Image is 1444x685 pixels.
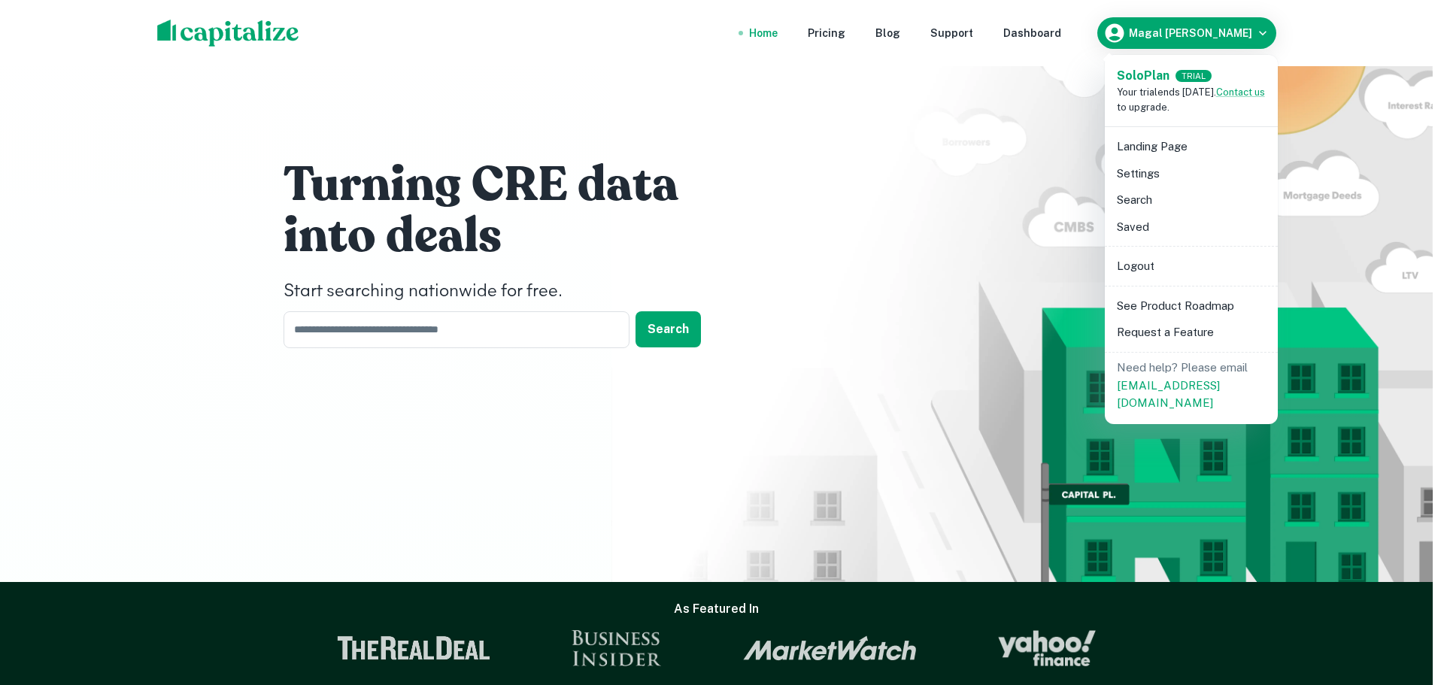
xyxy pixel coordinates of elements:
[1111,214,1272,241] li: Saved
[1111,186,1272,214] li: Search
[1176,70,1212,83] div: TRIAL
[1117,67,1169,85] a: SoloPlan
[1111,253,1272,280] li: Logout
[1117,86,1265,113] span: Your trial ends [DATE]. to upgrade.
[1117,359,1266,412] p: Need help? Please email
[1111,133,1272,160] li: Landing Page
[1111,160,1272,187] li: Settings
[1216,86,1265,98] a: Contact us
[1117,68,1169,83] strong: Solo Plan
[1111,292,1272,320] li: See Product Roadmap
[1111,319,1272,346] li: Request a Feature
[1369,565,1444,637] iframe: Chat Widget
[1117,379,1220,410] a: [EMAIL_ADDRESS][DOMAIN_NAME]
